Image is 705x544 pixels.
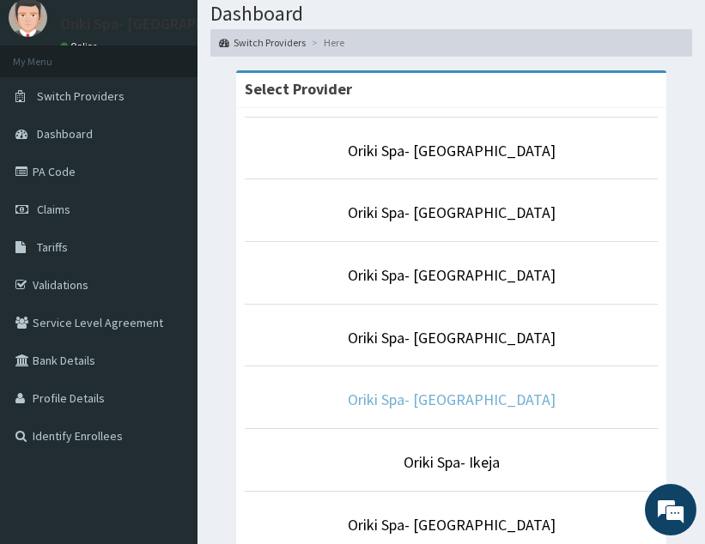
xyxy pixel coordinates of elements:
h1: Dashboard [210,3,692,25]
span: Dashboard [37,126,93,142]
a: Oriki Spa- [GEOGRAPHIC_DATA] [348,390,556,409]
span: Switch Providers [37,88,125,104]
div: Chat with us now [89,96,289,118]
a: Oriki Spa- Ikeja [404,452,500,472]
strong: Select Provider [245,79,352,99]
a: Oriki Spa- [GEOGRAPHIC_DATA] [348,328,556,348]
a: Oriki Spa- [GEOGRAPHIC_DATA] [348,141,556,160]
div: Minimize live chat window [282,9,323,50]
a: Switch Providers [219,35,306,50]
span: Claims [37,202,70,217]
p: Oriki Spa- [GEOGRAPHIC_DATA] [60,16,269,32]
span: Tariffs [37,239,68,255]
img: d_794563401_company_1708531726252_794563401 [32,86,70,129]
a: Oriki Spa- [GEOGRAPHIC_DATA] [348,265,556,285]
textarea: Type your message and hit 'Enter' [9,362,327,422]
a: Oriki Spa- [GEOGRAPHIC_DATA] [348,515,556,535]
a: Oriki Spa- [GEOGRAPHIC_DATA] [348,202,556,222]
a: Online [60,40,101,52]
li: Here [307,35,344,50]
span: We're online! [100,163,237,336]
